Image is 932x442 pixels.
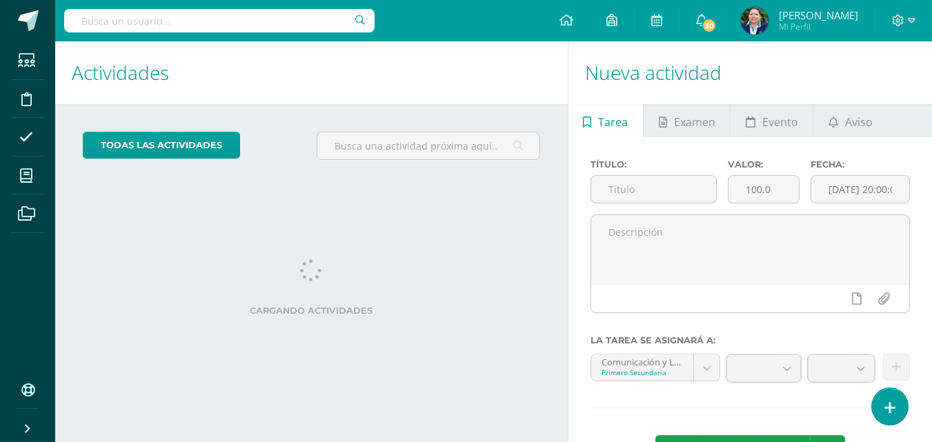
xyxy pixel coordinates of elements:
div: Primero Secundaria [602,368,683,377]
input: Título [591,176,717,203]
span: Mi Perfil [779,21,858,32]
span: 30 [702,18,717,33]
span: Examen [674,106,715,139]
a: Comunicación y Lenguaje 'A'Primero Secundaria [591,354,720,381]
span: [PERSON_NAME] [779,8,858,22]
label: Fecha: [811,159,910,170]
h1: Actividades [72,41,551,104]
input: Fecha de entrega [811,176,909,203]
img: a96fe352e1c998628a4a62c8d264cdd5.png [741,7,769,34]
div: Comunicación y Lenguaje 'A' [602,354,683,368]
label: Valor: [728,159,800,170]
input: Puntos máximos [728,176,799,203]
a: Examen [644,104,730,137]
a: Tarea [568,104,643,137]
a: Aviso [813,104,887,137]
h1: Nueva actividad [585,41,915,104]
span: Aviso [845,106,873,139]
span: Evento [762,106,798,139]
a: todas las Actividades [83,132,240,159]
input: Busca una actividad próxima aquí... [317,132,539,159]
span: Tarea [598,106,628,139]
input: Busca un usuario... [64,9,375,32]
label: Cargando actividades [83,305,540,316]
label: Título: [591,159,717,170]
a: Evento [731,104,813,137]
label: La tarea se asignará a: [591,335,910,345]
